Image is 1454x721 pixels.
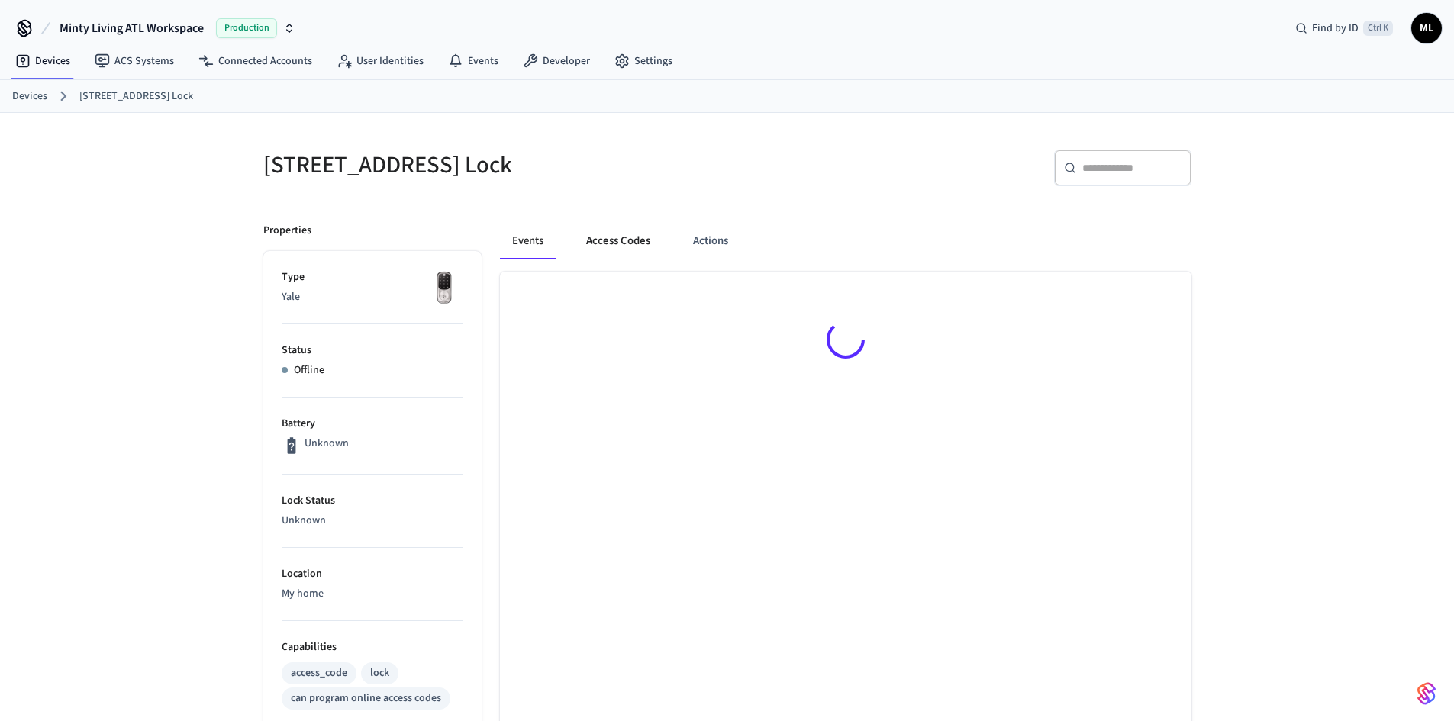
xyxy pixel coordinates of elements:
[681,223,740,259] button: Actions
[82,47,186,75] a: ACS Systems
[282,416,463,432] p: Battery
[12,89,47,105] a: Devices
[291,665,347,681] div: access_code
[500,223,1191,259] div: ant example
[1411,13,1442,43] button: ML
[282,269,463,285] p: Type
[282,493,463,509] p: Lock Status
[79,89,193,105] a: [STREET_ADDRESS] Lock
[60,19,204,37] span: Minty Living ATL Workspace
[425,269,463,307] img: Yale Assure Touchscreen Wifi Smart Lock, Satin Nickel, Front
[1363,21,1393,36] span: Ctrl K
[291,690,441,707] div: can program online access codes
[1312,21,1359,36] span: Find by ID
[282,566,463,582] p: Location
[1413,14,1440,42] span: ML
[370,665,389,681] div: lock
[500,223,556,259] button: Events
[282,639,463,655] p: Capabilities
[216,18,277,38] span: Production
[282,586,463,602] p: My home
[305,436,349,452] p: Unknown
[282,289,463,305] p: Yale
[282,343,463,359] p: Status
[511,47,602,75] a: Developer
[294,362,324,378] p: Offline
[574,223,663,259] button: Access Codes
[263,150,718,181] h5: [STREET_ADDRESS] Lock
[3,47,82,75] a: Devices
[602,47,685,75] a: Settings
[436,47,511,75] a: Events
[282,513,463,529] p: Unknown
[324,47,436,75] a: User Identities
[1417,681,1436,706] img: SeamLogoGradient.69752ec5.svg
[186,47,324,75] a: Connected Accounts
[1283,14,1405,42] div: Find by IDCtrl K
[263,223,311,239] p: Properties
